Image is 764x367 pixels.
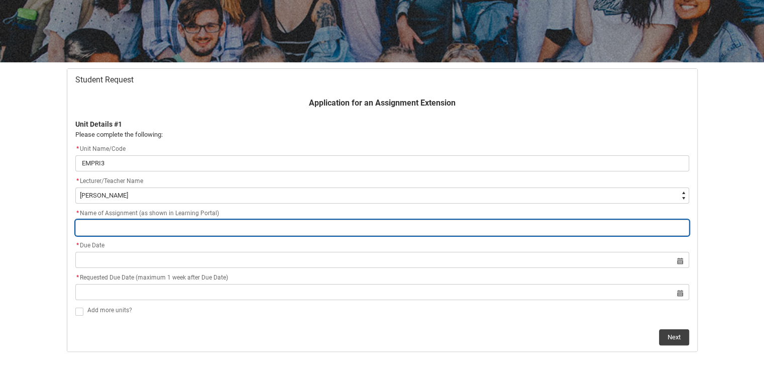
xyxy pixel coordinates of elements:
span: Requested Due Date (maximum 1 week after Due Date) [75,274,228,281]
span: Lecturer/Teacher Name [80,177,143,185]
span: Add more units? [87,307,132,314]
article: Redu_Student_Request flow [67,68,698,352]
abbr: required [76,274,79,281]
span: Name of Assignment (as shown in Learning Portal) [75,210,219,217]
abbr: required [76,177,79,185]
button: Next [659,329,689,345]
b: Unit Details #1 [75,120,122,128]
span: Unit Name/Code [75,145,126,152]
abbr: required [76,145,79,152]
abbr: required [76,210,79,217]
abbr: required [76,242,79,249]
p: Please complete the following: [75,130,689,140]
b: Application for an Assignment Extension [309,98,456,108]
span: Student Request [75,75,134,85]
span: Due Date [75,242,104,249]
